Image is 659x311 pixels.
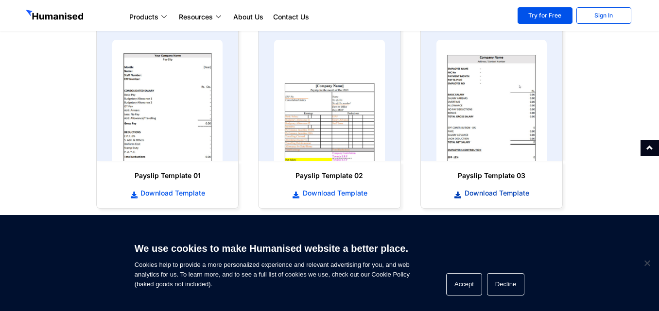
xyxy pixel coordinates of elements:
span: Download Template [300,188,367,198]
a: Contact Us [268,11,314,23]
h6: We use cookies to make Humanised website a better place. [135,242,410,255]
h6: Payslip Template 02 [268,171,390,180]
a: Download Template [268,188,390,198]
a: Sign In [576,7,631,24]
h6: Payslip Template 01 [106,171,228,180]
span: Cookies help to provide a more personalized experience and relevant advertising for you, and web ... [135,237,410,289]
img: GetHumanised Logo [26,10,85,22]
span: Download Template [462,188,529,198]
a: Download Template [431,188,553,198]
button: Decline [487,273,524,295]
h6: Payslip Template 03 [431,171,553,180]
span: Download Template [138,188,205,198]
img: payslip template [436,40,547,161]
a: Try for Free [518,7,572,24]
img: payslip template [112,40,223,161]
span: Decline [642,258,652,268]
a: Download Template [106,188,228,198]
img: payslip template [274,40,384,161]
a: Resources [174,11,228,23]
a: Products [124,11,174,23]
a: About Us [228,11,268,23]
button: Accept [446,273,482,295]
